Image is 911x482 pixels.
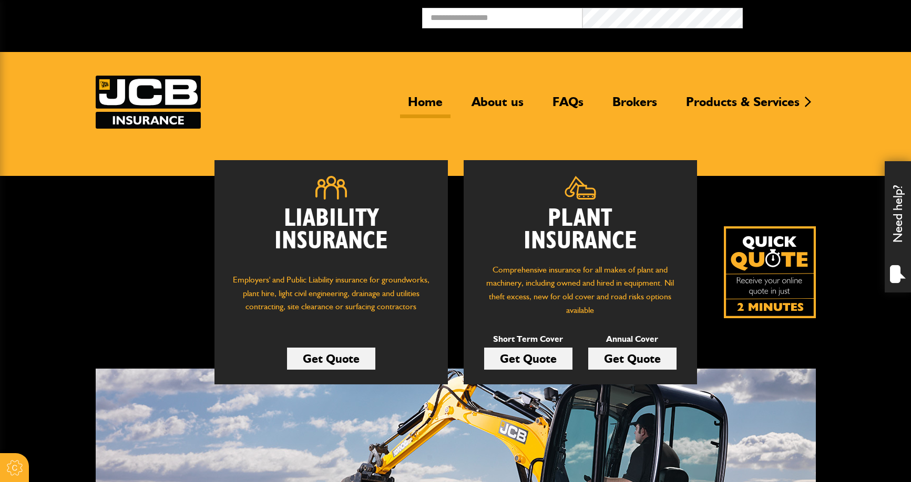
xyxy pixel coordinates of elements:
h2: Plant Insurance [479,207,681,253]
p: Short Term Cover [484,332,572,346]
img: Quick Quote [724,226,816,318]
a: Get Quote [287,348,375,370]
p: Comprehensive insurance for all makes of plant and machinery, including owned and hired in equipm... [479,263,681,317]
div: Need help? [885,161,911,292]
a: Get Quote [484,348,572,370]
h2: Liability Insurance [230,207,432,263]
a: Home [400,94,451,118]
a: Brokers [605,94,665,118]
p: Employers' and Public Liability insurance for groundworks, plant hire, light civil engineering, d... [230,273,432,323]
a: JCB Insurance Services [96,76,201,129]
a: FAQs [545,94,591,118]
img: JCB Insurance Services logo [96,76,201,129]
a: Products & Services [678,94,807,118]
a: Get Quote [588,348,677,370]
p: Annual Cover [588,332,677,346]
a: Get your insurance quote isn just 2-minutes [724,226,816,318]
button: Broker Login [743,8,903,24]
a: About us [464,94,531,118]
